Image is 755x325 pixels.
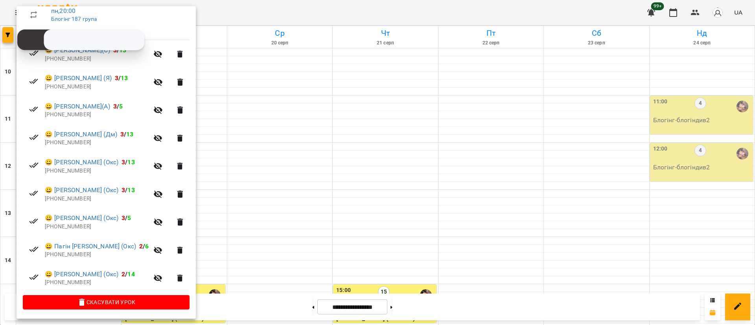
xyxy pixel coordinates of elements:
[127,270,134,278] span: 14
[45,46,110,55] a: 😀 [PERSON_NAME](С)
[113,46,117,54] span: 3
[45,270,118,279] a: 😀 [PERSON_NAME] (Окс)
[45,223,149,231] p: [PHONE_NUMBER]
[29,105,39,114] svg: Візит сплачено
[120,130,124,138] span: 3
[23,32,190,295] ul: Клієнти
[29,217,39,226] svg: Візит сплачено
[45,55,149,63] p: [PHONE_NUMBER]
[29,244,39,254] svg: Візит сплачено
[45,251,149,259] p: [PHONE_NUMBER]
[51,7,75,15] a: пн , 20:00
[115,74,118,82] span: 3
[122,158,125,166] span: 3
[45,195,149,203] p: [PHONE_NUMBER]
[113,103,117,110] span: 3
[122,270,125,278] span: 2
[45,102,110,111] a: 😀 [PERSON_NAME](А)
[139,242,143,250] span: 2
[122,214,125,222] span: 3
[45,130,117,139] a: 😀 [PERSON_NAME] (Дм)
[122,186,135,194] b: /
[122,158,135,166] b: /
[45,73,112,83] a: 😀 [PERSON_NAME] (Я)
[122,214,131,222] b: /
[29,77,39,86] svg: Візит сплачено
[127,158,134,166] span: 13
[119,103,123,110] span: 5
[127,186,134,194] span: 13
[29,132,39,142] svg: Візит сплачено
[45,242,136,251] a: 😀 Пагін [PERSON_NAME] (Окс)
[145,242,149,250] span: 6
[23,295,190,309] button: Скасувати Урок
[45,185,118,195] a: 😀 [PERSON_NAME] (Окс)
[115,74,128,82] b: /
[29,272,39,282] svg: Візит сплачено
[51,16,97,22] a: Блогінг 187 група
[113,46,127,54] b: /
[29,160,39,170] svg: Візит сплачено
[120,130,134,138] b: /
[29,297,183,307] span: Скасувати Урок
[119,46,126,54] span: 13
[29,189,39,198] svg: Візит сплачено
[45,213,118,223] a: 😀 [PERSON_NAME] (Окс)
[122,270,135,278] b: /
[45,139,149,147] p: [PHONE_NUMBER]
[45,111,149,119] p: [PHONE_NUMBER]
[126,130,133,138] span: 13
[127,214,131,222] span: 5
[139,242,149,250] b: /
[45,279,149,286] p: [PHONE_NUMBER]
[121,74,128,82] span: 13
[113,103,123,110] b: /
[45,167,149,175] p: [PHONE_NUMBER]
[29,48,39,58] svg: Візит сплачено
[45,83,149,91] p: [PHONE_NUMBER]
[45,158,118,167] a: 😀 [PERSON_NAME] (Окс)
[122,186,125,194] span: 3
